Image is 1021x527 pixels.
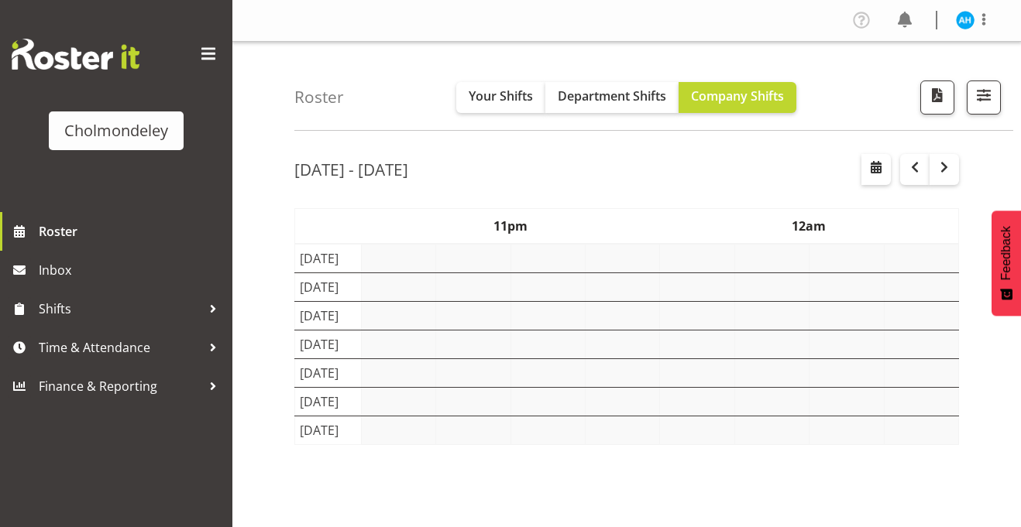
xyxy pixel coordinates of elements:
[39,297,201,320] span: Shifts
[39,336,201,359] span: Time & Attendance
[39,258,225,282] span: Inbox
[956,11,975,29] img: alexzarn-harmer11855.jpg
[295,244,362,273] td: [DATE]
[12,39,139,70] img: Rosterit website logo
[691,87,784,104] span: Company Shifts
[469,87,533,104] span: Your Shifts
[294,88,344,106] h4: Roster
[295,416,362,444] td: [DATE]
[295,301,362,330] td: [DATE]
[294,159,408,180] h2: [DATE] - [DATE]
[39,375,201,398] span: Finance & Reporting
[679,82,796,113] button: Company Shifts
[861,154,891,185] button: Select a specific date within the roster.
[999,226,1013,280] span: Feedback
[295,358,362,387] td: [DATE]
[295,272,362,301] td: [DATE]
[295,387,362,416] td: [DATE]
[660,208,959,244] th: 12am
[39,220,225,243] span: Roster
[295,330,362,358] td: [DATE]
[64,119,168,142] div: Cholmondeley
[361,208,660,244] th: 11pm
[558,87,666,104] span: Department Shifts
[545,82,679,113] button: Department Shifts
[920,80,954,115] button: Download a PDF of the roster according to the set date range.
[967,80,1001,115] button: Filter Shifts
[992,210,1021,316] button: Feedback - Show survey
[456,82,545,113] button: Your Shifts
